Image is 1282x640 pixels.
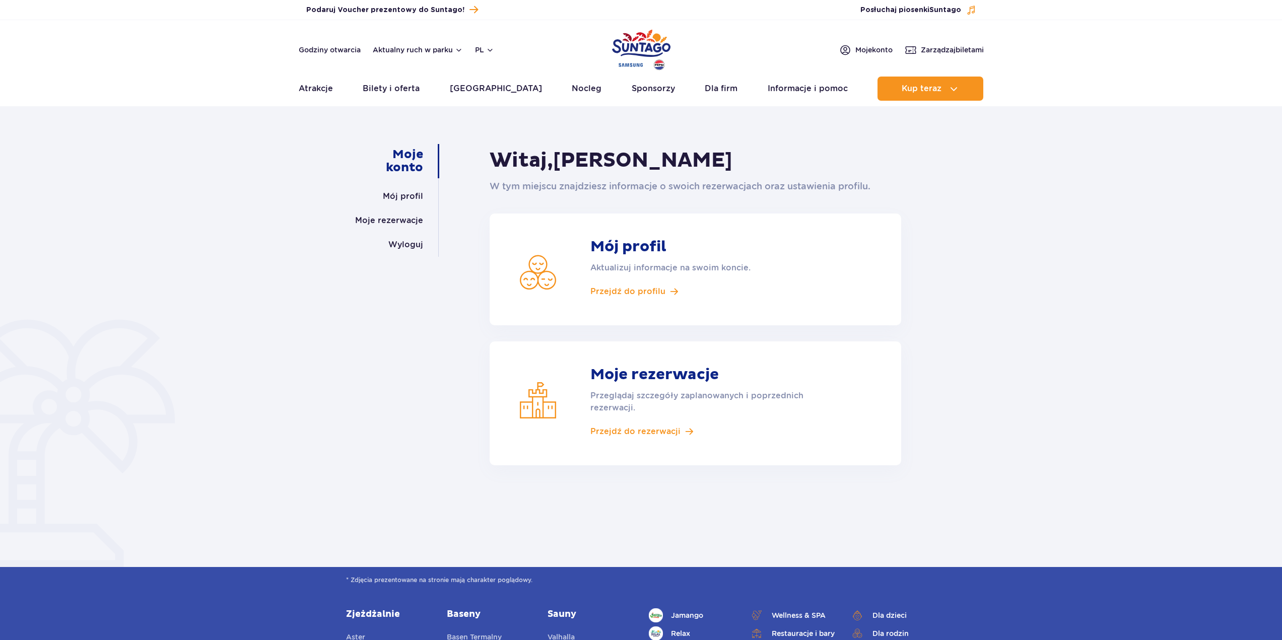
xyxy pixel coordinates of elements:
[475,45,494,55] button: pl
[855,45,893,55] span: Moje konto
[590,262,827,274] p: Aktualizuj informacje na swoim koncie.
[553,148,732,173] span: [PERSON_NAME]
[649,608,734,622] a: Jamango
[490,148,901,173] h1: Witaj,
[450,77,542,101] a: [GEOGRAPHIC_DATA]
[671,610,703,621] span: Jamango
[850,608,936,622] a: Dla dzieci
[572,77,601,101] a: Nocleg
[878,77,983,101] button: Kup teraz
[632,77,675,101] a: Sponsorzy
[490,179,901,193] p: W tym miejscu znajdziesz informacje o swoich rezerwacjach oraz ustawienia profilu.
[299,45,361,55] a: Godziny otwarcia
[772,610,826,621] span: Wellness & SPA
[860,5,976,15] button: Posłuchaj piosenkiSuntago
[590,286,665,297] span: Przejdź do profilu
[363,77,420,101] a: Bilety i oferta
[383,184,423,208] a: Mój profil
[355,208,423,233] a: Moje rezerwacje
[590,238,827,256] strong: Mój profil
[590,426,681,437] span: Przejdź do rezerwacji
[358,144,423,178] a: Moje konto
[590,390,827,414] p: Przeglądaj szczegóły zaplanowanych i poprzednich rezerwacji.
[590,286,827,297] a: Przejdź do profilu
[612,25,670,72] a: Park of Poland
[750,608,835,622] a: Wellness & SPA
[590,366,827,384] strong: Moje rezerwacje
[860,5,961,15] span: Posłuchaj piosenki
[921,45,984,55] span: Zarządzaj biletami
[346,575,936,585] span: * Zdjęcia prezentowane na stronie mają charakter poglądowy.
[306,3,478,17] a: Podaruj Voucher prezentowy do Suntago!
[346,608,432,620] a: Zjeżdżalnie
[705,77,737,101] a: Dla firm
[929,7,961,14] span: Suntago
[839,44,893,56] a: Mojekonto
[902,84,941,93] span: Kup teraz
[905,44,984,56] a: Zarządzajbiletami
[447,608,532,620] a: Baseny
[590,426,827,437] a: Przejdź do rezerwacji
[388,233,423,257] a: Wyloguj
[548,608,633,620] a: Sauny
[306,5,464,15] span: Podaruj Voucher prezentowy do Suntago!
[299,77,333,101] a: Atrakcje
[768,77,848,101] a: Informacje i pomoc
[373,46,463,54] button: Aktualny ruch w parku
